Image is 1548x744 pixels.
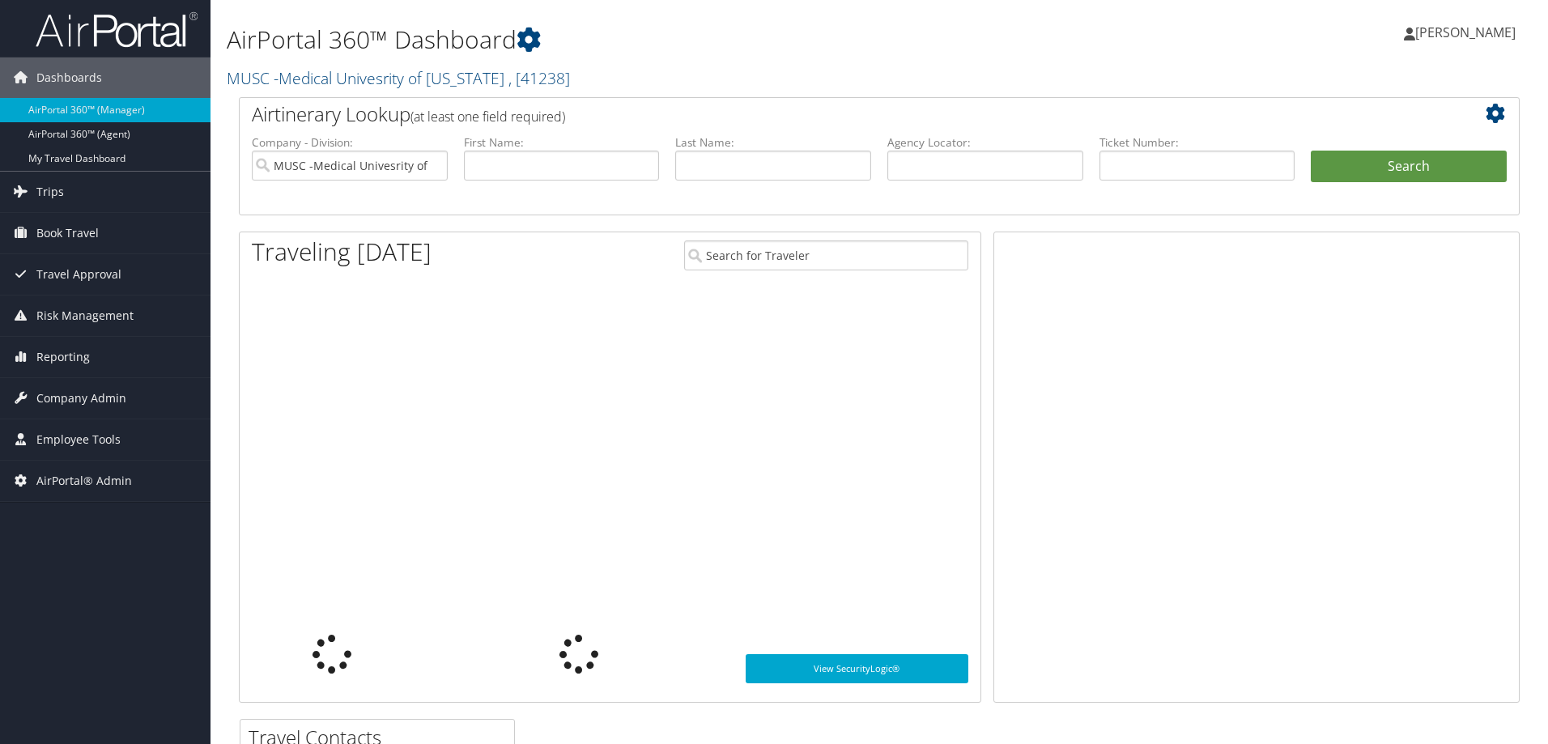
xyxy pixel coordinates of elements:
[1404,8,1532,57] a: [PERSON_NAME]
[36,295,134,336] span: Risk Management
[746,654,968,683] a: View SecurityLogic®
[1311,151,1507,183] button: Search
[887,134,1083,151] label: Agency Locator:
[508,67,570,89] span: , [ 41238 ]
[1415,23,1516,41] span: [PERSON_NAME]
[252,134,448,151] label: Company - Division:
[36,172,64,212] span: Trips
[684,240,968,270] input: Search for Traveler
[36,337,90,377] span: Reporting
[36,419,121,460] span: Employee Tools
[1099,134,1295,151] label: Ticket Number:
[464,134,660,151] label: First Name:
[410,108,565,125] span: (at least one field required)
[36,461,132,501] span: AirPortal® Admin
[36,378,126,419] span: Company Admin
[252,235,432,269] h1: Traveling [DATE]
[36,213,99,253] span: Book Travel
[252,100,1400,128] h2: Airtinerary Lookup
[675,134,871,151] label: Last Name:
[36,254,121,295] span: Travel Approval
[227,23,1097,57] h1: AirPortal 360™ Dashboard
[36,57,102,98] span: Dashboards
[36,11,198,49] img: airportal-logo.png
[227,67,570,89] a: MUSC -Medical Univesrity of [US_STATE]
